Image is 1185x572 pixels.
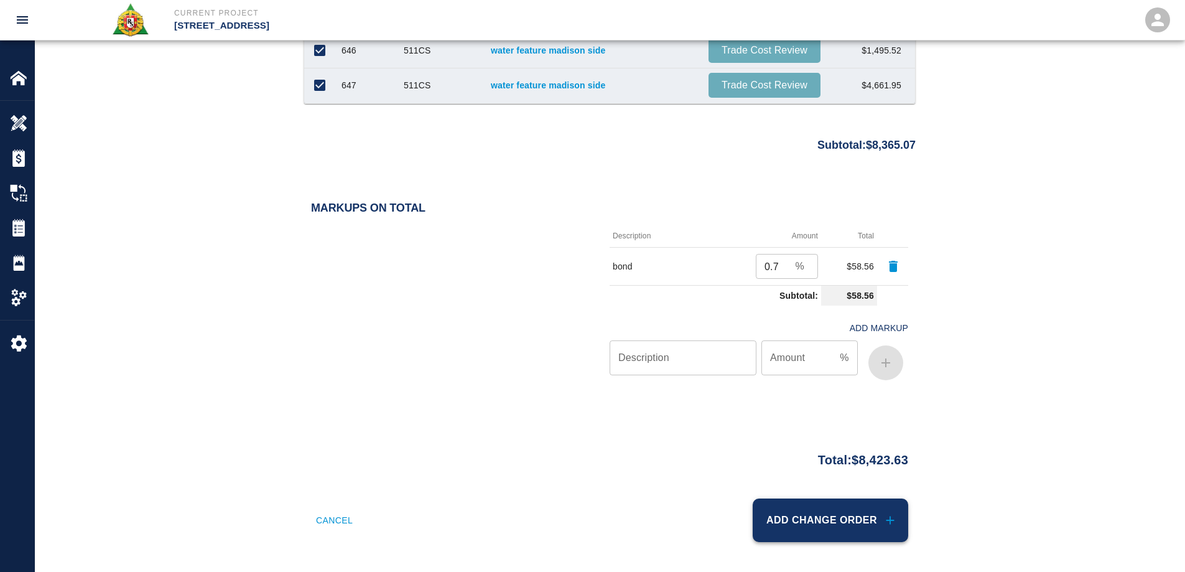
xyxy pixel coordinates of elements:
[821,286,877,306] td: $58.56
[827,34,908,68] div: $1,495.52
[840,350,848,365] p: %
[817,139,916,152] h3: Subtotal: $8,365.07
[7,5,37,35] button: open drawer
[753,499,908,542] button: Add Change Order
[850,323,908,334] h4: Add Markup
[174,7,660,19] p: Current Project
[713,78,816,93] p: Trade Cost Review
[713,43,816,58] p: Trade Cost Review
[174,19,660,33] p: [STREET_ADDRESS]
[311,499,358,542] button: Cancel
[610,225,710,248] th: Description
[491,44,696,57] a: water feature madison side
[404,79,431,91] div: 511CS
[342,44,356,57] div: 646
[491,79,696,91] a: water feature madison side
[821,248,877,286] td: $58.56
[1123,512,1185,572] iframe: Chat Widget
[342,79,356,91] div: 647
[821,225,877,248] th: Total
[311,202,908,215] h2: Markups on Total
[111,2,149,37] img: Roger & Sons Concrete
[610,248,710,286] td: bond
[818,445,908,469] p: Total: $8,423.63
[796,259,804,274] p: %
[827,68,908,103] div: $4,661.95
[710,225,821,248] th: Amount
[610,286,821,306] td: Subtotal:
[404,44,431,57] div: 511CS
